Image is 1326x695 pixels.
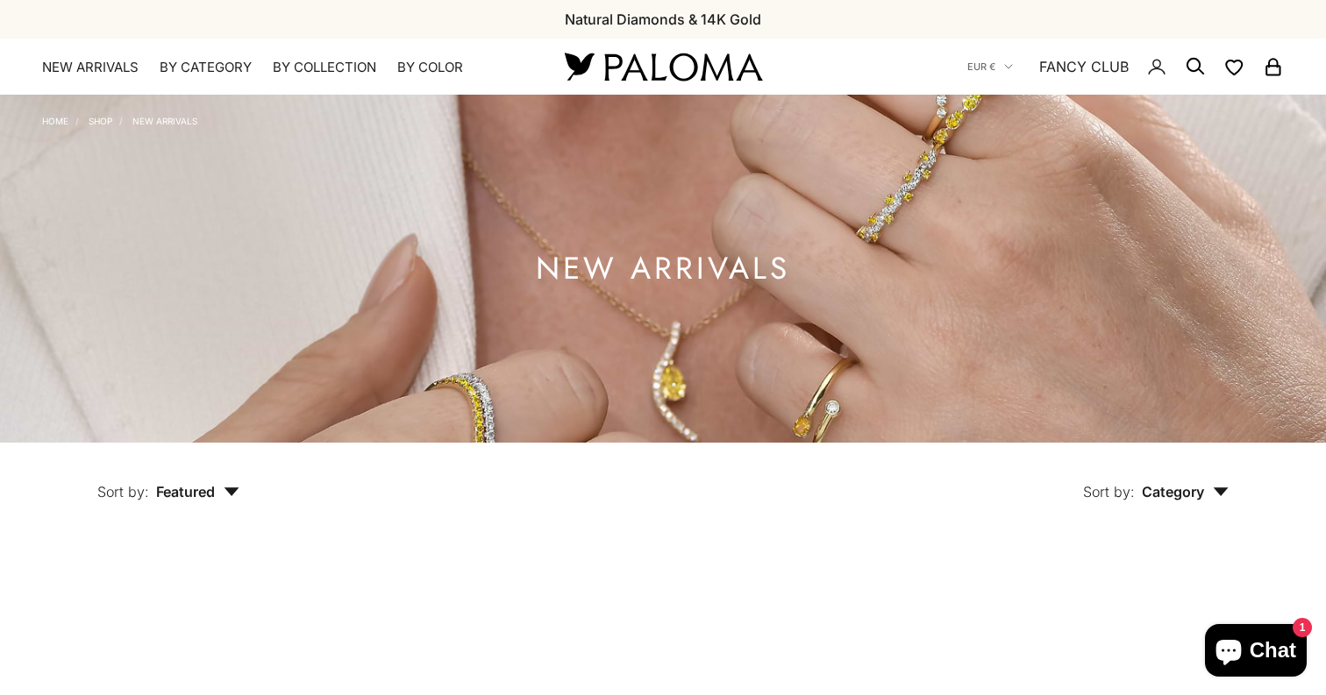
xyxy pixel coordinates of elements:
[565,8,761,31] p: Natural Diamonds & 14K Gold
[967,59,995,74] span: EUR €
[1039,55,1129,78] a: FANCY CLUB
[132,116,197,126] a: NEW ARRIVALS
[273,59,376,76] summary: By Collection
[156,483,239,500] span: Featured
[89,116,112,126] a: Shop
[97,483,149,500] span: Sort by:
[42,116,68,126] a: Home
[397,59,463,76] summary: By Color
[1043,443,1269,516] button: Sort by: Category
[1200,624,1312,681] inbox-online-store-chat: Shopify online store chat
[160,59,252,76] summary: By Category
[42,59,523,76] nav: Primary navigation
[967,59,1013,74] button: EUR €
[1142,483,1229,500] span: Category
[1083,483,1135,500] span: Sort by:
[57,443,280,516] button: Sort by: Featured
[967,39,1284,95] nav: Secondary navigation
[42,112,197,126] nav: Breadcrumb
[536,258,790,280] h1: NEW ARRIVALS
[42,59,139,76] a: NEW ARRIVALS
